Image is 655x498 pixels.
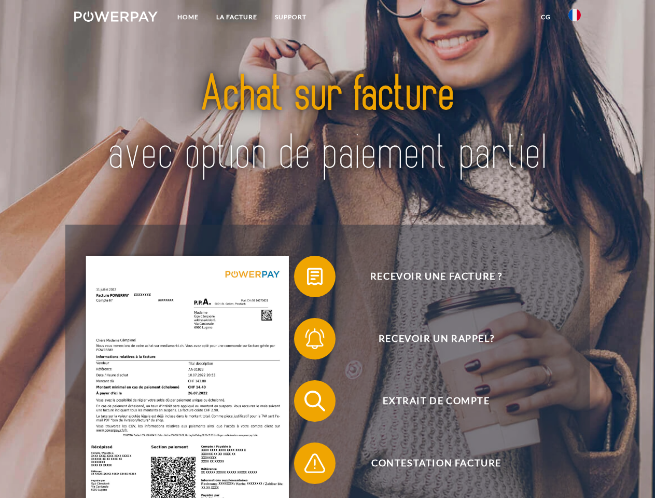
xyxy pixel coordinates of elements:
[74,11,158,22] img: logo-powerpay-white.svg
[532,8,560,26] a: CG
[302,264,328,289] img: qb_bill.svg
[99,50,556,199] img: title-powerpay_fr.svg
[207,8,266,26] a: LA FACTURE
[309,256,563,297] span: Recevoir une facture ?
[169,8,207,26] a: Home
[302,388,328,414] img: qb_search.svg
[309,318,563,359] span: Recevoir un rappel?
[266,8,315,26] a: Support
[309,442,563,484] span: Contestation Facture
[294,442,564,484] button: Contestation Facture
[309,380,563,422] span: Extrait de compte
[294,318,564,359] button: Recevoir un rappel?
[568,9,581,21] img: fr
[294,380,564,422] button: Extrait de compte
[294,256,564,297] button: Recevoir une facture ?
[302,450,328,476] img: qb_warning.svg
[302,326,328,352] img: qb_bell.svg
